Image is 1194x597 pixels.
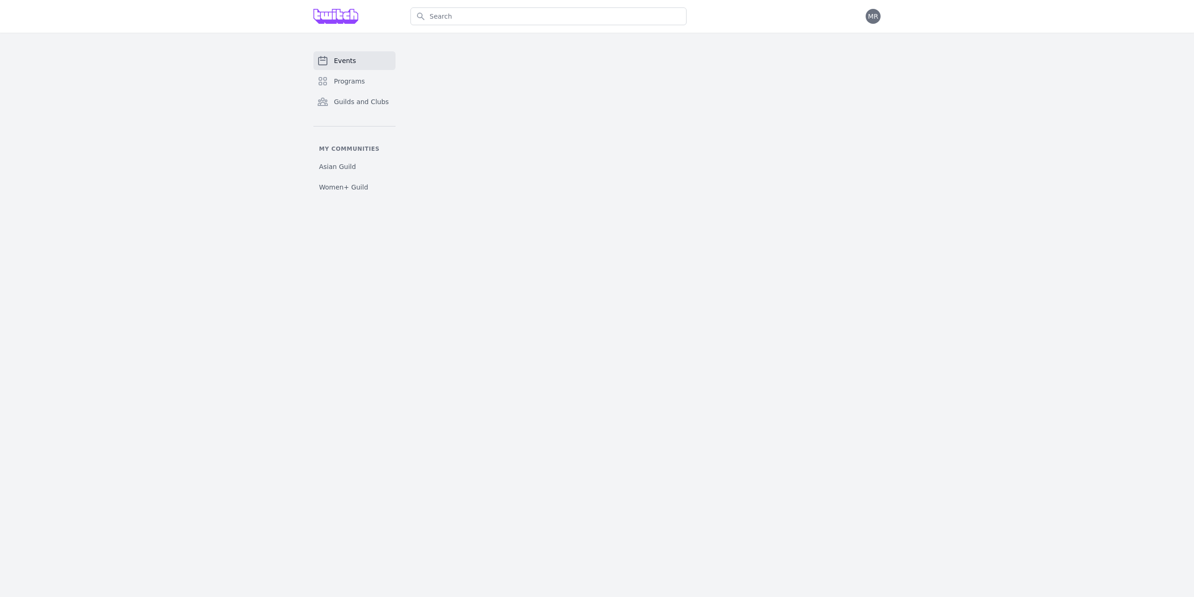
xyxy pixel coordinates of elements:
[313,179,396,196] a: Women+ Guild
[313,158,396,175] a: Asian Guild
[319,183,368,192] span: Women+ Guild
[313,51,396,70] a: Events
[313,145,396,153] p: My communities
[868,13,878,20] span: MR
[410,7,687,25] input: Search
[313,51,396,196] nav: Sidebar
[319,162,356,171] span: Asian Guild
[334,77,365,86] span: Programs
[313,9,358,24] img: Grove
[313,92,396,111] a: Guilds and Clubs
[313,72,396,91] a: Programs
[334,56,356,65] span: Events
[866,9,881,24] button: MR
[334,97,389,106] span: Guilds and Clubs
